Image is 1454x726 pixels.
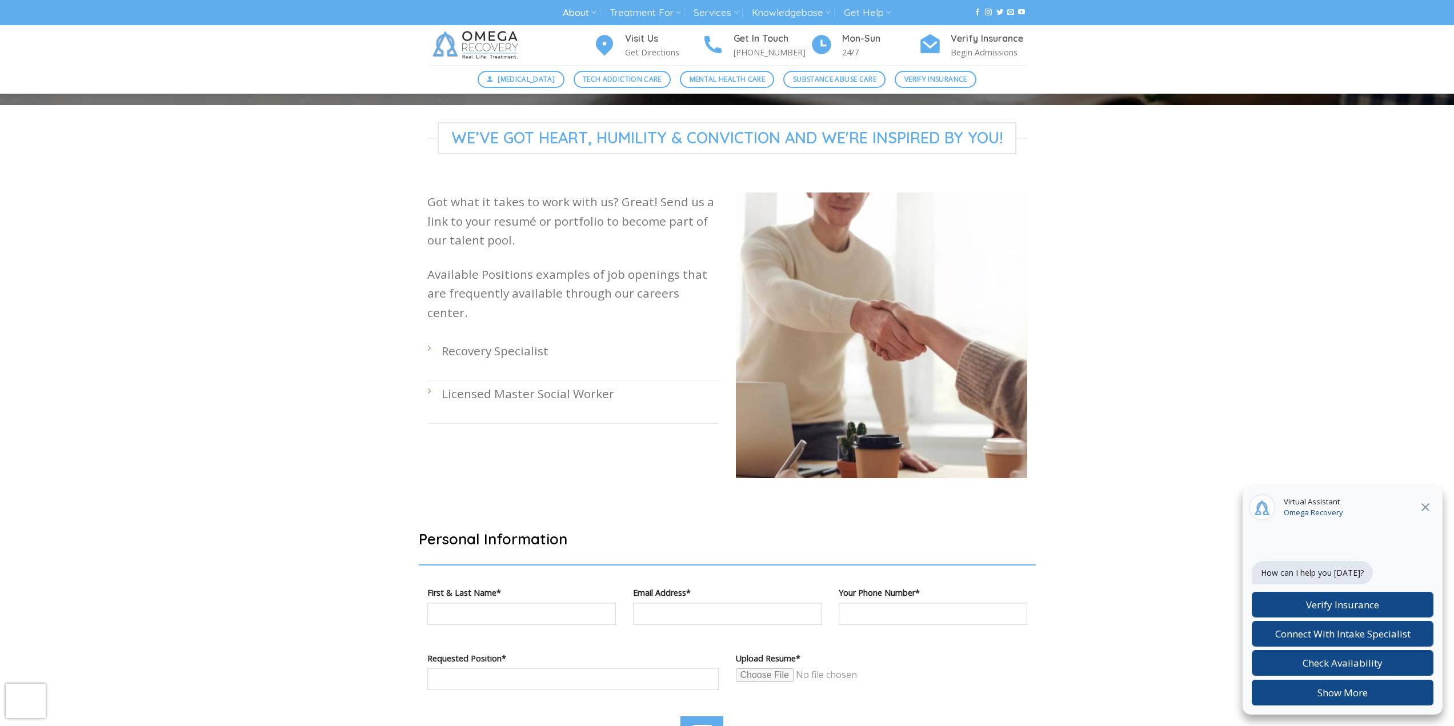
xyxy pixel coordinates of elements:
a: Follow on Facebook [974,9,981,17]
p: [PHONE_NUMBER] [734,46,810,59]
p: Got what it takes to work with us? Great! Send us a link to your resumé or portfolio to become pa... [427,192,719,250]
label: Email Address* [633,586,822,599]
a: Get Help [844,2,891,23]
span: Substance Abuse Care [793,74,876,85]
label: First & Last Name* [427,586,616,599]
label: Requested Position* [427,652,719,665]
p: Recovery Specialist [442,342,719,360]
a: Substance Abuse Care [783,71,886,88]
a: Tech Addiction Care [574,71,671,88]
h2: Personal Information [419,530,1036,548]
a: Mental Health Care [680,71,774,88]
a: Visit Us Get Directions [593,31,702,59]
a: Send us an email [1007,9,1014,17]
label: Upload Resume* [736,652,1027,665]
a: Follow on Instagram [985,9,992,17]
h4: Get In Touch [734,31,810,46]
h4: Verify Insurance [951,31,1027,46]
p: Begin Admissions [951,46,1027,59]
span: Mental Health Care [690,74,765,85]
p: 24/7 [842,46,919,59]
span: Verify Insurance [904,74,967,85]
a: Knowledgebase [752,2,831,23]
p: Licensed Master Social Worker [442,384,719,403]
a: Treatment For [610,2,681,23]
span: Tech Addiction Care [583,74,662,85]
span: We’ve Got Heart, Humility & Conviction and We're Inspired by You! [438,122,1017,154]
a: Follow on YouTube [1018,9,1025,17]
label: Your Phone Number* [839,586,1027,599]
a: Verify Insurance [895,71,976,88]
a: [MEDICAL_DATA] [478,71,564,88]
a: Verify Insurance Begin Admissions [919,31,1027,59]
a: About [563,2,596,23]
a: Follow on Twitter [996,9,1003,17]
span: [MEDICAL_DATA] [498,74,555,85]
p: Get Directions [625,46,702,59]
h4: Visit Us [625,31,702,46]
p: Available Positions examples of job openings that are frequently available through our careers ce... [427,265,719,322]
a: Services [694,2,739,23]
img: Omega Recovery [427,25,527,65]
h4: Mon-Sun [842,31,919,46]
a: Get In Touch [PHONE_NUMBER] [702,31,810,59]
